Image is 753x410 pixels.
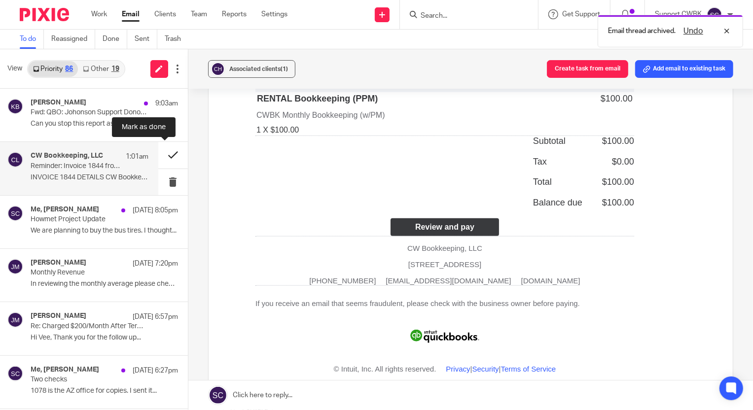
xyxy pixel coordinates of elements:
div: 19 [111,66,119,72]
button: Create task from email [547,60,628,78]
a: Review and pay [135,208,244,226]
span: View [7,64,22,74]
h4: Me, [PERSON_NAME] [31,205,99,214]
a: Work [91,9,107,19]
p: In reviewing the monthly average please check... [31,280,178,288]
img: svg%3E [7,366,23,381]
p: 1:01am [126,152,148,162]
p: 9:03am [155,99,178,108]
p: Can you stop this report as well? [PERSON_NAME] ... [31,120,178,128]
h4: CW Bookkeeping, LLC [31,152,103,160]
span: (1) [281,66,288,72]
a: Sent [135,30,157,49]
img: svg%3E [7,312,23,328]
p: We are planning to buy the bus tires. I thought... [31,227,178,235]
p: Dear [PERSON_NAME], Just a reminder that we have not received a payment for this invoice yet. Let... [20,250,379,343]
p: 1078 is the AZ office for copies. I sent it... [31,387,178,395]
a: Trash [165,30,188,49]
p: Howmet Project Update [31,215,148,224]
a: To do [20,30,44,49]
a: Reassigned [51,30,95,49]
p: [DATE] 7:20pm [133,259,178,269]
a: Clients [154,9,176,19]
div: Bill to [22,363,47,374]
img: svg%3E [7,152,23,168]
p: Re: Charged $200/Month After Termination [31,322,148,331]
a: Reports [222,9,247,19]
h4: [PERSON_NAME] [31,312,86,320]
p: Monthly Revenue [31,269,148,277]
img: svg%3E [7,205,23,221]
p: [DATE] 6:57pm [133,312,178,322]
p: [DATE] 8:05pm [133,205,178,215]
h4: [PERSON_NAME] [31,99,86,107]
p: INVOICE 1844 DETAILS CW Bookkeeping, LLC ... [31,173,148,182]
a: Done [103,30,127,49]
p: Reminder: Invoice 1844 from [PERSON_NAME] Bookkeeping [31,162,125,171]
a: Priority86 [28,61,78,77]
span: Associated clients [229,66,288,72]
a: Settings [261,9,287,19]
a: Email [122,9,140,19]
p: Two checks [31,376,148,384]
p: [DATE] 6:27pm [133,366,178,376]
button: Add email to existing task [635,60,733,78]
img: svg%3E [211,62,225,76]
h4: [PERSON_NAME] [31,259,86,267]
img: svg%3E [7,99,23,114]
a: Other19 [78,61,124,77]
button: Undo [681,25,706,37]
div: 86 [65,66,73,72]
img: Pixie [20,8,69,21]
p: Fwd: QBO: Johonson Support Donor Report [31,108,148,117]
a: Team [191,9,207,19]
h4: Me, [PERSON_NAME] [31,366,99,374]
img: svg%3E [7,259,23,274]
p: Hi Vee, Thank you for the follow up... [31,334,178,342]
button: Associated clients(1) [208,60,295,78]
p: Email thread archived. [608,26,676,36]
img: svg%3E [707,7,722,23]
